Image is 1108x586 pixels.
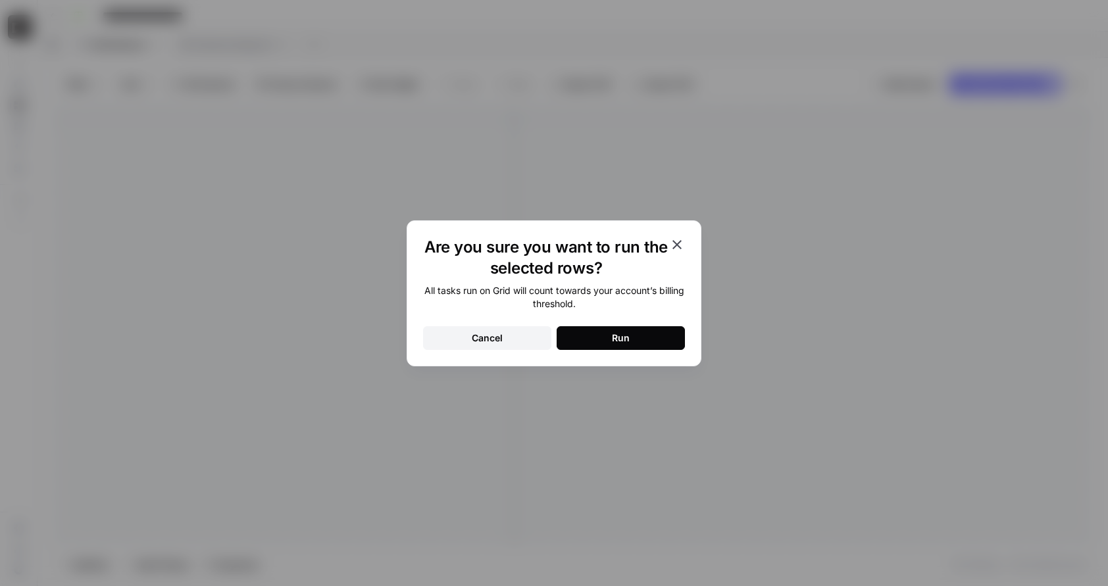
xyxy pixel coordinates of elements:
[612,331,630,345] div: Run
[423,326,551,350] button: Cancel
[472,331,503,345] div: Cancel
[423,284,685,310] div: All tasks run on Grid will count towards your account’s billing threshold.
[557,326,685,350] button: Run
[423,237,669,279] h1: Are you sure you want to run the selected rows?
